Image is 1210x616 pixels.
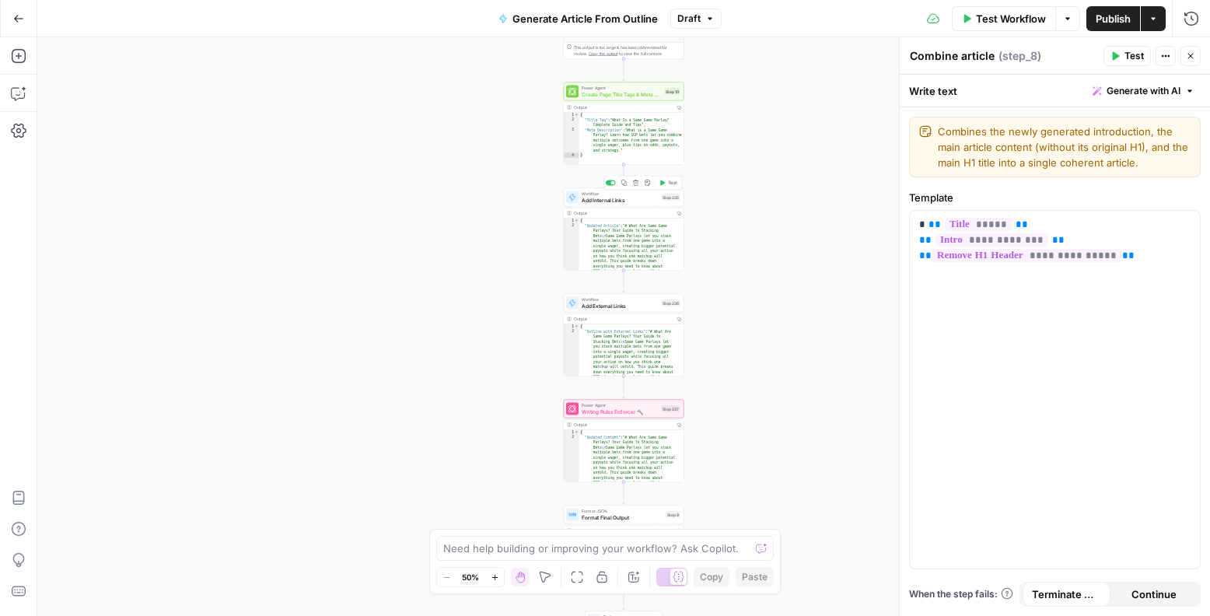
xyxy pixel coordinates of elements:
g: Edge from step_237 to step_9 [623,482,625,505]
div: Format JSONFormat Final OutputStep 9Output{ "Article":"# What Are Same Game Parlays? Your Guide t... [564,506,684,588]
div: Output [574,104,672,110]
span: 50% [462,571,479,583]
button: Continue [1110,582,1198,607]
div: 1 [564,430,579,436]
div: WorkflowAdd External LinksStep 236Output{ "Outline with External Links":"# What Are Same Game Par... [564,294,684,376]
button: Publish [1086,6,1140,31]
div: Step 235 [661,194,680,201]
span: Toggle code folding, rows 1 through 3 [575,324,579,330]
div: Power AgentWriting Rules Enforcer 🔨Step 237Output{ "Updated_Content":"# What Are Same Game Parlay... [564,400,684,482]
span: Writing Rules Enforcer 🔨 [582,408,658,415]
div: Step 237 [661,405,680,412]
div: Write text [900,75,1210,107]
button: Generate with AI [1086,81,1201,101]
span: Test [668,180,677,187]
span: Continue [1131,586,1177,602]
div: WorkflowAdd Internal LinksStep 235TestOutput{ "Updated Article":"# What Are Same Game Parlays? Yo... [564,188,684,271]
span: Format JSON [582,508,663,514]
div: Output [574,316,672,322]
div: Step 9 [666,511,680,518]
span: Add Internal Links [582,196,658,204]
div: This output is too large & has been abbreviated for review. to view the full content. [574,44,680,57]
button: Test Workflow [952,6,1055,31]
span: Add External Links [582,302,658,310]
div: 1 [564,113,579,118]
g: Edge from step_8 to step_10 [623,59,625,82]
span: Copy [700,570,723,584]
span: Toggle code folding, rows 1 through 4 [575,113,579,118]
button: Generate Article From Outline [489,6,667,31]
span: Test Workflow [976,11,1046,26]
span: Workflow [582,191,658,197]
label: Template [909,190,1201,205]
span: Power Agent [582,85,661,91]
span: Format Final Output [582,513,663,521]
div: Output [574,422,672,428]
div: 1 [564,324,579,330]
g: Edge from step_236 to step_237 [623,376,625,399]
span: Generate with AI [1107,84,1180,98]
span: Power Agent [582,402,658,408]
span: Toggle code folding, rows 1 through 3 [575,219,579,224]
textarea: Combine article [910,48,995,64]
span: Create Page Title Tags & Meta Descriptions - Fork [582,90,661,98]
div: 3 [564,128,579,153]
div: Step 236 [661,299,680,306]
span: ( step_8 ) [998,48,1041,64]
span: Test [1124,49,1144,63]
div: Power AgentCreate Page Title Tags & Meta Descriptions - ForkStep 10Output{ "Title_Tag":"What Is a... [564,82,684,165]
g: Edge from step_9 to end [623,588,625,611]
span: Terminate Workflow [1032,586,1101,602]
a: When the step fails: [909,587,1013,601]
span: Draft [677,12,701,26]
span: Copy the output [589,51,618,56]
span: Publish [1096,11,1131,26]
g: Edge from step_235 to step_236 [623,271,625,293]
span: Workflow [582,296,658,303]
button: Test [656,178,680,188]
span: Toggle code folding, rows 1 through 3 [575,430,579,436]
div: 4 [564,153,579,159]
div: Output [574,210,672,216]
span: Generate Article From Outline [512,11,658,26]
div: 1 [564,219,579,224]
textarea: Combines the newly generated introduction, the main article content (without its original H1), an... [938,124,1191,170]
div: Step 10 [664,88,680,95]
button: Test [1103,46,1151,66]
span: Paste [742,570,768,584]
button: Copy [694,567,729,587]
button: Paste [736,567,774,587]
div: 2 [564,117,579,128]
div: Output [574,527,672,534]
button: Draft [670,9,722,29]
